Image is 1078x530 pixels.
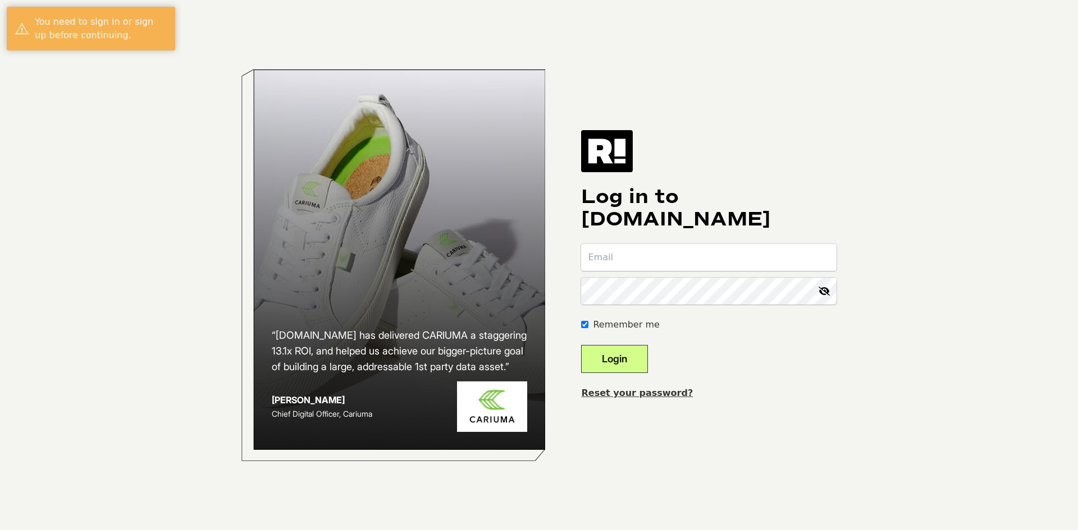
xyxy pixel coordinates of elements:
input: Email [581,244,837,271]
h2: “[DOMAIN_NAME] has delivered CARIUMA a staggering 13.1x ROI, and helped us achieve our bigger-pic... [272,328,528,375]
div: You need to sign in or sign up before continuing. [35,15,167,42]
strong: [PERSON_NAME] [272,394,345,405]
span: Chief Digital Officer, Cariuma [272,409,372,418]
img: Retention.com [581,130,633,172]
label: Remember me [593,318,659,331]
button: Login [581,345,648,373]
img: Cariuma [457,381,527,432]
a: Reset your password? [581,388,693,398]
h1: Log in to [DOMAIN_NAME] [581,186,837,231]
